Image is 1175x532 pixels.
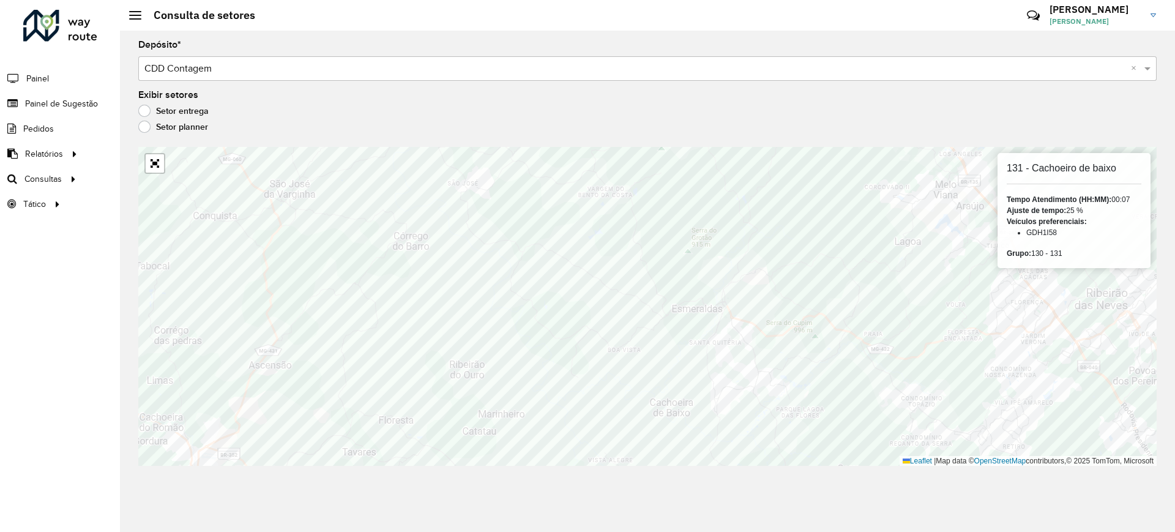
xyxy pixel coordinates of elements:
[1131,61,1141,76] span: Clear all
[141,9,255,22] h2: Consulta de setores
[146,154,164,173] a: Abrir mapa em tela cheia
[138,121,208,133] label: Setor planner
[25,97,98,110] span: Painel de Sugestão
[1007,205,1141,216] div: 25 %
[1007,217,1087,226] strong: Veículos preferenciais:
[26,72,49,85] span: Painel
[1007,206,1066,215] strong: Ajuste de tempo:
[900,456,1157,466] div: Map data © contributors,© 2025 TomTom, Microsoft
[23,198,46,211] span: Tático
[934,457,936,465] span: |
[138,105,209,117] label: Setor entrega
[1026,227,1141,238] li: GDH1I58
[24,173,62,185] span: Consultas
[138,37,181,52] label: Depósito
[25,148,63,160] span: Relatórios
[1007,249,1031,258] strong: Grupo:
[23,122,54,135] span: Pedidos
[1020,2,1046,29] a: Contato Rápido
[138,88,198,102] label: Exibir setores
[1007,248,1141,259] div: 130 - 131
[1007,194,1141,205] div: 00:07
[1050,4,1141,15] h3: [PERSON_NAME]
[1007,162,1141,174] h6: 131 - Cachoeiro de baixo
[974,457,1026,465] a: OpenStreetMap
[1050,16,1141,27] span: [PERSON_NAME]
[1007,195,1111,204] strong: Tempo Atendimento (HH:MM):
[903,457,932,465] a: Leaflet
